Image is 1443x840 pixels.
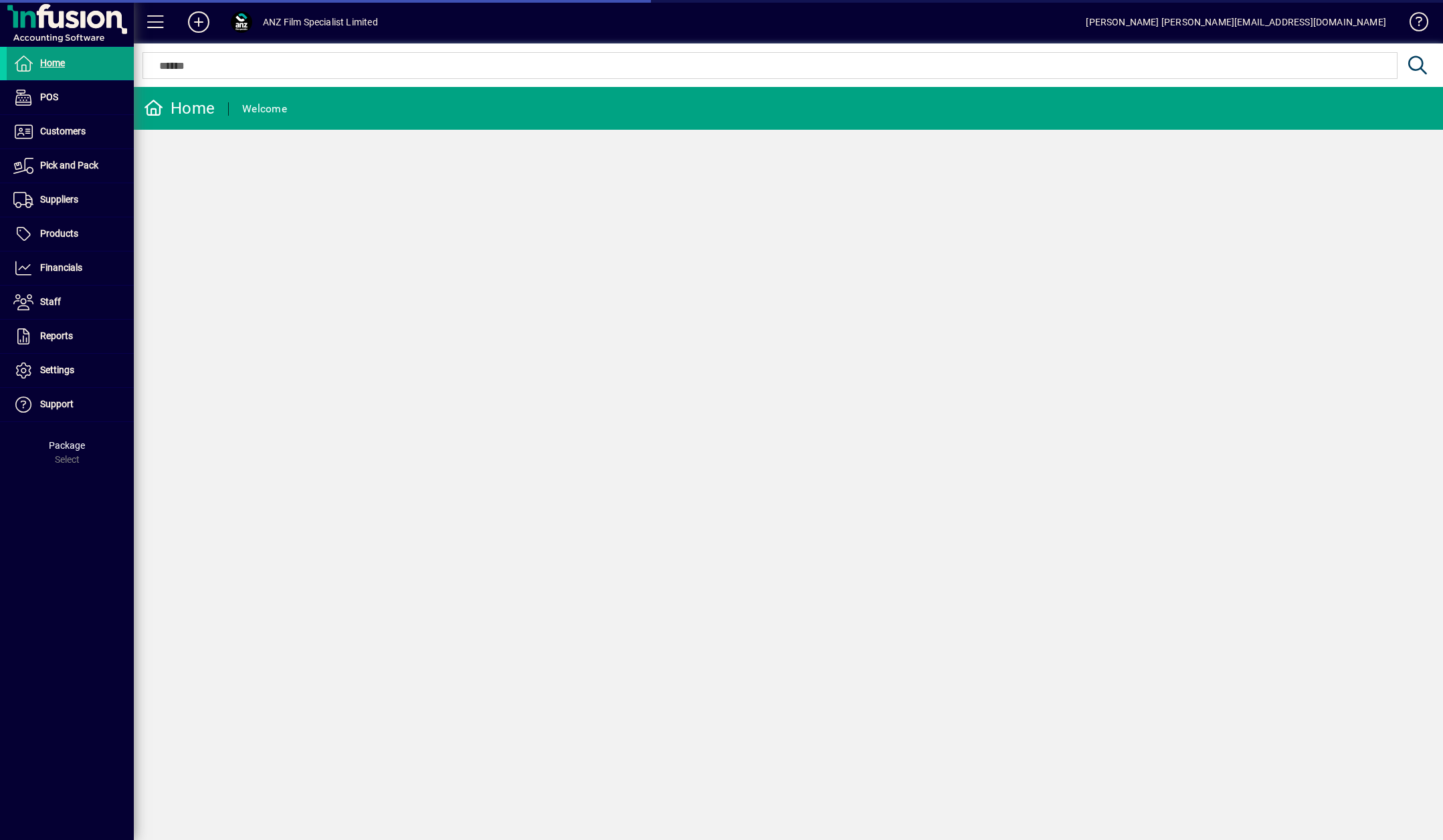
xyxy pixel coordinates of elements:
a: Reports [7,320,134,353]
span: Customers [40,126,86,136]
span: Settings [40,364,74,375]
a: Settings [7,354,134,387]
div: [PERSON_NAME] [PERSON_NAME][EMAIL_ADDRESS][DOMAIN_NAME] [1086,11,1386,33]
a: POS [7,81,134,114]
div: Home [144,98,215,119]
a: Knowledge Base [1400,3,1426,46]
span: Home [40,58,65,68]
span: Financials [40,262,82,273]
div: Welcome [242,98,287,120]
span: Suppliers [40,194,78,205]
a: Suppliers [7,183,134,217]
a: Support [7,388,134,421]
div: ANZ Film Specialist Limited [263,11,378,33]
a: Pick and Pack [7,149,134,183]
a: Customers [7,115,134,148]
span: Pick and Pack [40,160,98,171]
span: Staff [40,296,61,307]
a: Financials [7,251,134,285]
a: Products [7,217,134,251]
span: POS [40,92,58,102]
span: Reports [40,330,73,341]
span: Support [40,399,74,409]
span: Products [40,228,78,239]
span: Package [49,440,85,451]
button: Add [177,10,220,34]
a: Staff [7,286,134,319]
button: Profile [220,10,263,34]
